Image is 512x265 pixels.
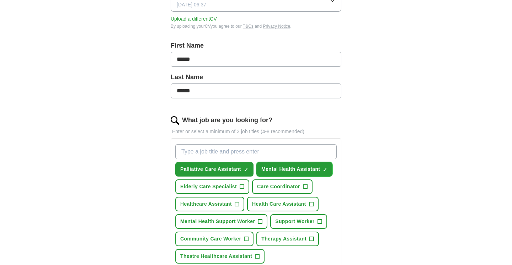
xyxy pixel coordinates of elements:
[171,128,341,135] p: Enter or select a minimum of 3 job titles (4-8 recommended)
[171,23,341,29] div: By uploading your CV you agree to our and .
[243,24,254,29] a: T&Cs
[256,232,319,246] button: Therapy Assistant
[263,24,290,29] a: Privacy Notice
[261,166,320,173] span: Mental Health Assistant
[244,167,248,173] span: ✓
[175,232,254,246] button: Community Care Worker
[180,183,237,190] span: Elderly Care Specialist
[180,166,241,173] span: Palliative Care Assistant
[175,249,265,264] button: Theatre Healthcare Assistant
[182,115,272,125] label: What job are you looking for?
[171,41,341,50] label: First Name
[247,197,319,211] button: Health Care Assistant
[175,179,249,194] button: Elderly Care Specialist
[171,116,179,125] img: search.png
[175,144,337,159] input: Type a job title and press enter
[175,197,244,211] button: Healthcare Assistant
[252,200,306,208] span: Health Care Assistant
[275,218,314,225] span: Support Worker
[175,162,254,177] button: Palliative Care Assistant✓
[270,214,327,229] button: Support Worker
[180,235,241,243] span: Community Care Worker
[257,183,300,190] span: Care Coordinator
[175,214,267,229] button: Mental Health Support Worker
[171,72,341,82] label: Last Name
[323,167,327,173] span: ✓
[171,15,217,23] button: Upload a differentCV
[180,253,252,260] span: Theatre Healthcare Assistant
[180,218,255,225] span: Mental Health Support Worker
[261,235,306,243] span: Therapy Assistant
[252,179,313,194] button: Care Coordinator
[256,162,332,177] button: Mental Health Assistant✓
[177,1,206,9] span: [DATE] 06:37
[180,200,232,208] span: Healthcare Assistant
